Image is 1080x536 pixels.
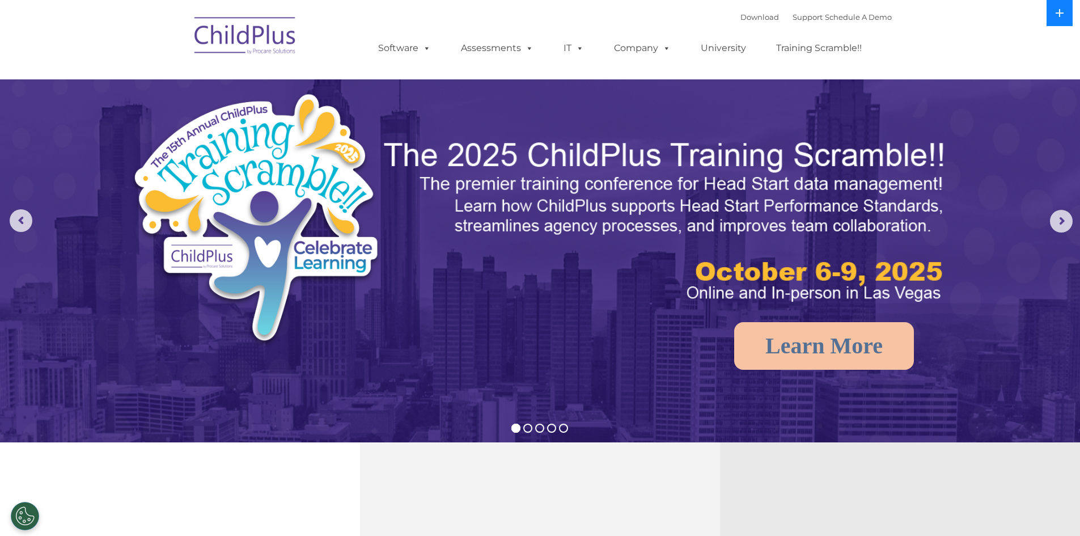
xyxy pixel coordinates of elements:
[689,37,757,60] a: University
[158,121,206,130] span: Phone number
[825,12,892,22] a: Schedule A Demo
[734,322,914,370] a: Learn More
[552,37,595,60] a: IT
[367,37,442,60] a: Software
[158,75,192,83] span: Last name
[740,12,892,22] font: |
[603,37,682,60] a: Company
[11,502,39,530] button: Cookies Settings
[189,9,302,66] img: ChildPlus by Procare Solutions
[450,37,545,60] a: Assessments
[793,12,823,22] a: Support
[765,37,873,60] a: Training Scramble!!
[740,12,779,22] a: Download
